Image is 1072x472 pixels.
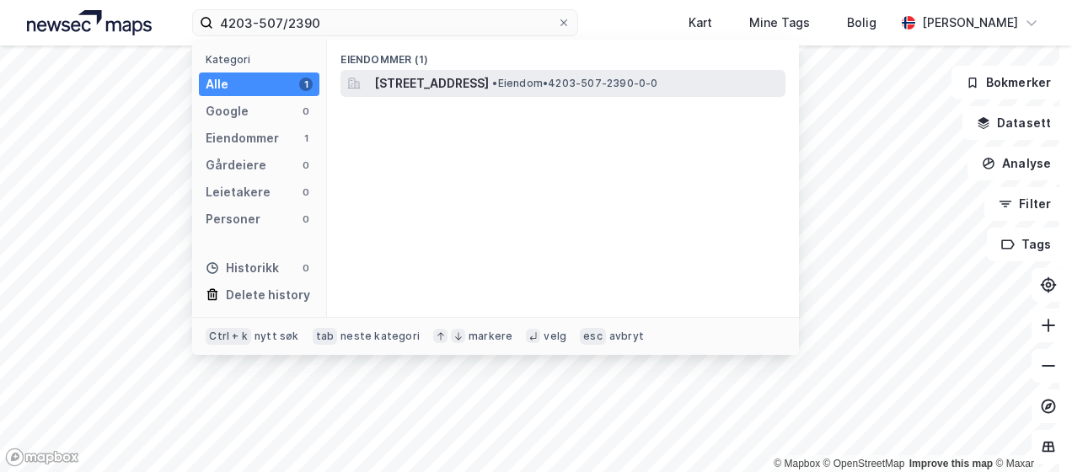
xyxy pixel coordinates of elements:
a: OpenStreetMap [823,458,905,469]
div: 0 [299,105,313,118]
div: Delete history [226,285,310,305]
button: Filter [984,187,1065,221]
div: velg [544,330,566,343]
button: Datasett [962,106,1065,140]
span: Eiendom • 4203-507-2390-0-0 [492,77,657,90]
div: 0 [299,158,313,172]
div: 0 [299,185,313,199]
img: logo.a4113a55bc3d86da70a041830d287a7e.svg [27,10,152,35]
a: Improve this map [909,458,993,469]
div: Eiendommer (1) [327,40,799,70]
div: 1 [299,131,313,145]
div: Kart [689,13,712,33]
span: • [492,77,497,89]
div: neste kategori [340,330,420,343]
div: esc [580,328,606,345]
div: 0 [299,212,313,226]
span: [STREET_ADDRESS] [374,73,489,94]
button: Analyse [967,147,1065,180]
div: Mine Tags [749,13,810,33]
div: avbryt [609,330,644,343]
div: tab [313,328,338,345]
div: markere [469,330,512,343]
div: [PERSON_NAME] [922,13,1018,33]
a: Mapbox homepage [5,448,79,467]
button: Bokmerker [951,66,1065,99]
div: Ctrl + k [206,328,251,345]
div: 0 [299,261,313,275]
div: Personer [206,209,260,229]
div: 1 [299,78,313,91]
div: Google [206,101,249,121]
div: Gårdeiere [206,155,266,175]
div: Historikk [206,258,279,278]
div: nytt søk [255,330,299,343]
a: Mapbox [774,458,820,469]
div: Kontrollprogram for chat [988,391,1072,472]
iframe: Chat Widget [988,391,1072,472]
div: Eiendommer [206,128,279,148]
div: Alle [206,74,228,94]
input: Søk på adresse, matrikkel, gårdeiere, leietakere eller personer [213,10,556,35]
button: Tags [987,228,1065,261]
div: Leietakere [206,182,271,202]
div: Kategori [206,53,319,66]
div: Bolig [847,13,876,33]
